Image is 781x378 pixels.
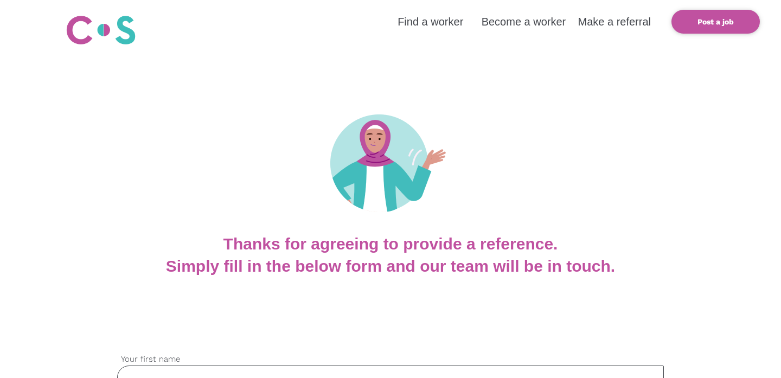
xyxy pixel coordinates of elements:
[166,257,615,275] b: Simply fill in the below form and our team will be in touch.
[671,10,760,34] a: Post a job
[482,16,566,28] a: Become a worker
[117,353,664,366] label: Your first name
[223,235,558,253] b: Thanks for agreeing to provide a reference.
[398,16,463,28] a: Find a worker
[697,17,734,26] b: Post a job
[578,16,651,28] a: Make a referral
